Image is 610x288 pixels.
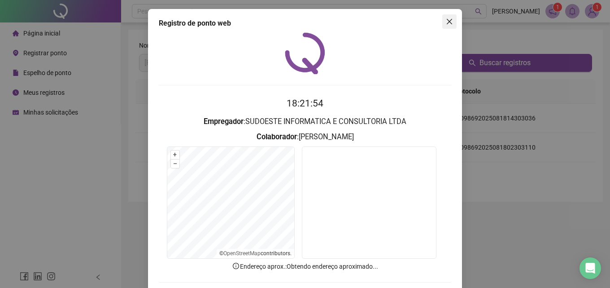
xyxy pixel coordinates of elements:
[159,18,451,29] div: Registro de ponto web
[232,262,240,270] span: info-circle
[446,18,453,25] span: close
[159,261,451,271] p: Endereço aprox. : Obtendo endereço aproximado...
[159,116,451,128] h3: : SUDOESTE INFORMATICA E CONSULTORIA LTDA
[442,14,457,29] button: Close
[287,98,323,109] time: 18:21:54
[223,250,261,257] a: OpenStreetMap
[219,250,292,257] li: © contributors.
[159,131,451,143] h3: : [PERSON_NAME]
[171,160,179,168] button: –
[171,151,179,159] button: +
[579,257,601,279] div: Open Intercom Messenger
[204,117,244,126] strong: Empregador
[285,32,325,74] img: QRPoint
[257,133,297,141] strong: Colaborador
